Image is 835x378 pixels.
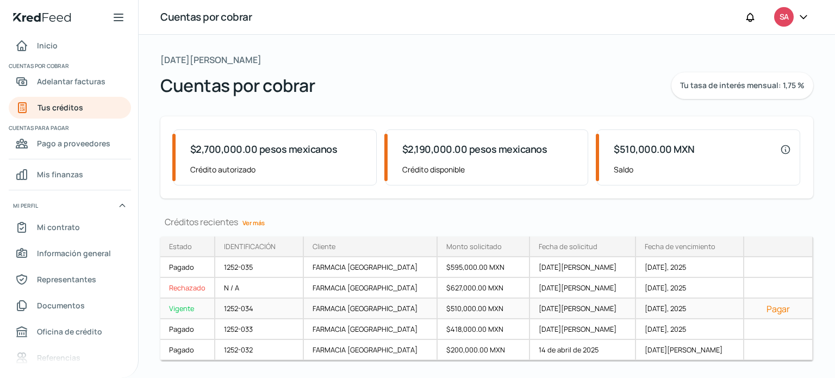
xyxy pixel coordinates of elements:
a: Pago a proveedores [9,133,131,154]
font: [DATE][PERSON_NAME] [645,345,722,355]
font: Monto solicitado [446,241,502,251]
font: Cliente [313,241,335,251]
a: Inicio [9,35,131,57]
font: $418,000.00 MXN [446,324,503,334]
font: Créditos recientes [165,216,238,228]
a: Adelantar facturas [9,71,131,92]
button: Pagar [753,303,803,314]
font: Ver más [242,219,265,227]
font: Documentos [37,300,85,311]
a: Referencias [9,347,131,369]
font: $595,000.00 MXN [446,262,504,272]
font: Pagado [169,262,194,272]
font: [DATE], 2025 [645,324,686,334]
a: Ver más [238,214,269,231]
font: Fecha de vencimiento [645,241,715,251]
font: Tus créditos [38,102,83,113]
font: Saldo [614,164,633,175]
font: Cuentas por cobrar [160,10,252,24]
a: Oficina de crédito [9,321,131,343]
a: Pagado [160,340,215,361]
font: Tu tasa de interés mensual: 1,75 % [680,80,805,90]
font: Estado [169,241,192,251]
font: Pagar [767,303,790,315]
font: [DATE], 2025 [645,262,686,272]
font: Rechazado [169,283,205,293]
font: IDENTIFICACIÓN [224,241,276,251]
font: SA [780,11,788,22]
font: Cuentas por cobrar [160,73,315,97]
font: [DATE][PERSON_NAME] [160,54,261,66]
font: 1252-034 [224,303,253,313]
font: Crédito autorizado [190,164,256,175]
font: Cuentas para pagar [9,124,69,132]
a: Información general [9,243,131,264]
a: Pagado [160,319,215,340]
font: Oficina de crédito [37,326,102,337]
font: 1252-033 [224,324,253,334]
font: Mis finanzas [37,169,83,179]
font: Mi perfil [13,202,38,209]
font: Adelantar facturas [37,76,105,86]
font: [DATE], 2025 [645,303,686,313]
a: Vigente [160,299,215,319]
font: FARMACIA [GEOGRAPHIC_DATA] [313,262,417,272]
font: Inicio [37,40,58,51]
font: [DATE][PERSON_NAME] [539,324,616,334]
a: Tus créditos [9,97,131,119]
font: FARMACIA [GEOGRAPHIC_DATA] [313,283,417,293]
a: Documentos [9,295,131,317]
a: Representantes [9,269,131,290]
font: [DATE], 2025 [645,283,686,293]
font: N / A [224,283,239,293]
font: FARMACIA [GEOGRAPHIC_DATA] [313,324,417,334]
font: Representantes [37,274,96,284]
a: Mi contrato [9,216,131,238]
font: 1252-035 [224,262,253,272]
a: Rechazado [160,278,215,299]
font: Pagado [169,345,194,355]
a: Pagado [160,257,215,278]
font: 14 de abril de 2025 [539,345,599,355]
a: Mis finanzas [9,164,131,185]
font: $200,000.00 MXN [446,345,505,355]
font: FARMACIA [GEOGRAPHIC_DATA] [313,303,417,313]
font: Fecha de solicitud [539,241,597,251]
font: Pagado [169,324,194,334]
font: [DATE][PERSON_NAME] [539,262,616,272]
font: Mi contrato [37,222,80,232]
font: FARMACIA [GEOGRAPHIC_DATA] [313,345,417,355]
font: [DATE][PERSON_NAME] [539,303,616,313]
font: Cuentas por cobrar [9,62,69,70]
font: Crédito disponible [402,164,465,175]
font: $2,190,000.00 pesos mexicanos [402,142,547,156]
font: $510,000.00 MXN [446,303,503,313]
font: [DATE][PERSON_NAME] [539,283,616,293]
font: Referencias [37,352,80,363]
font: $510,000.00 MXN [614,142,695,156]
font: Pago a proveedores [37,138,110,148]
font: Información general [37,248,111,258]
font: $627,000.00 MXN [446,283,503,293]
font: 1252-032 [224,345,253,355]
font: Vigente [169,303,194,313]
font: $2,700,000.00 pesos mexicanos [190,142,338,156]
